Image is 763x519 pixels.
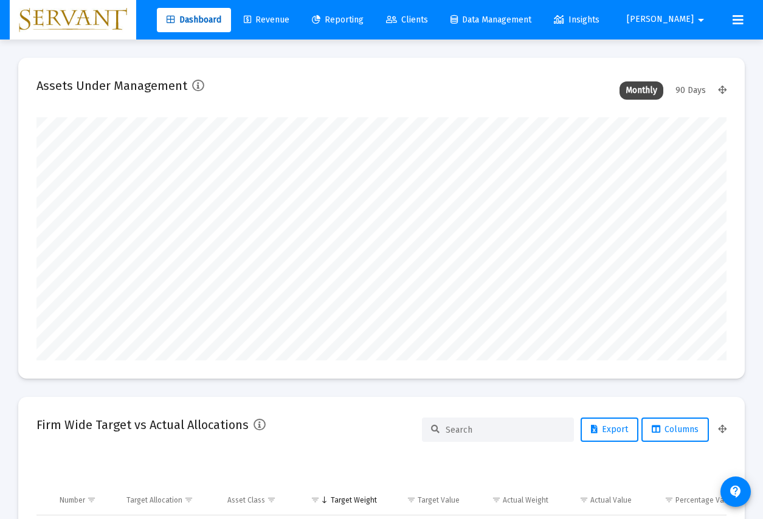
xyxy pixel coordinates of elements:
[544,8,609,32] a: Insights
[19,8,127,32] img: Dashboard
[219,486,297,515] td: Column Asset Class
[665,495,674,504] span: Show filter options for column 'Percentage Variance'
[157,8,231,32] a: Dashboard
[446,425,565,435] input: Search
[118,486,219,515] td: Column Target Allocation
[267,495,276,504] span: Show filter options for column 'Asset Class'
[331,495,377,505] div: Target Weight
[581,418,638,442] button: Export
[407,495,416,504] span: Show filter options for column 'Target Value'
[87,495,96,504] span: Show filter options for column 'Number'
[227,495,265,505] div: Asset Class
[441,8,541,32] a: Data Management
[641,418,709,442] button: Columns
[418,495,460,505] div: Target Value
[675,495,745,505] div: Percentage Variance
[640,486,753,515] td: Column Percentage Variance
[51,486,118,515] td: Column Number
[590,495,632,505] div: Actual Value
[451,15,531,25] span: Data Management
[167,15,221,25] span: Dashboard
[503,495,548,505] div: Actual Weight
[234,8,299,32] a: Revenue
[579,495,589,504] span: Show filter options for column 'Actual Value'
[468,486,557,515] td: Column Actual Weight
[385,486,468,515] td: Column Target Value
[386,15,428,25] span: Clients
[620,81,663,100] div: Monthly
[492,495,501,504] span: Show filter options for column 'Actual Weight'
[244,15,289,25] span: Revenue
[627,15,694,25] span: [PERSON_NAME]
[60,495,85,505] div: Number
[312,15,364,25] span: Reporting
[184,495,193,504] span: Show filter options for column 'Target Allocation'
[652,424,699,435] span: Columns
[694,8,708,32] mat-icon: arrow_drop_down
[36,415,249,435] h2: Firm Wide Target vs Actual Allocations
[554,15,599,25] span: Insights
[591,424,628,435] span: Export
[669,81,712,100] div: 90 Days
[376,8,438,32] a: Clients
[728,484,743,499] mat-icon: contact_support
[297,486,385,515] td: Column Target Weight
[126,495,182,505] div: Target Allocation
[557,486,640,515] td: Column Actual Value
[36,76,187,95] h2: Assets Under Management
[612,7,723,32] button: [PERSON_NAME]
[302,8,373,32] a: Reporting
[311,495,320,504] span: Show filter options for column 'Target Weight'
